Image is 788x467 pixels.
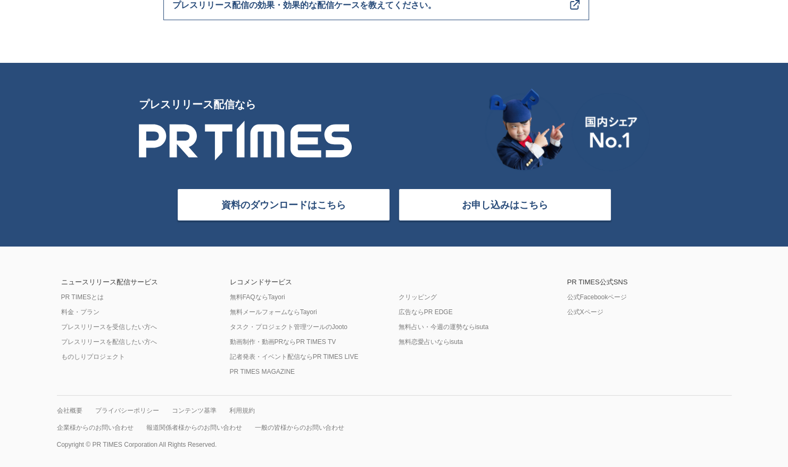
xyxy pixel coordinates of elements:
a: 料金・プラン [61,308,99,316]
a: プレスリリースを配信したい方へ [61,338,157,346]
a: 会社概要 [57,406,82,415]
img: PR TIMES [139,120,352,161]
p: Copyright © PR TIMES Corporation All Rights Reserved. [57,440,217,449]
p: プレスリリース配信なら [139,88,352,120]
a: クリッピング [399,293,437,301]
a: 一般の皆様からのお問い合わせ [255,423,344,432]
a: PR TIMESとは [61,293,104,301]
a: 動画制作・動画PRならPR TIMES TV [230,338,336,346]
a: 記者発表・イベント配信ならPR TIMES LIVE [230,353,359,361]
a: 資料のダウンロードはこちら [177,189,390,221]
img: 国内シェア No.1 [485,88,650,171]
a: 無料メールフォームならTayori [230,308,317,316]
div: PR TIMES公式SNS [567,278,628,286]
a: 公式Xページ [567,308,603,316]
a: 無料FAQならTayori [230,293,285,301]
a: プレスリリースを受信したい方へ [61,323,157,331]
a: 無料恋愛占いならisuta [399,338,463,346]
a: ものしりプロジェクト [61,353,125,361]
a: 利用規約 [229,406,255,415]
a: 企業様からのお問い合わせ [57,423,134,432]
a: タスク・プロジェクト管理ツールのJooto [230,323,347,331]
a: PR TIMES MAGAZINE [230,367,295,376]
div: レコメンドサービス [230,278,292,286]
a: 報道関係者様からのお問い合わせ [146,423,242,432]
div: ニュースリリース配信サービス [61,278,158,286]
a: 公式Facebookページ [567,293,627,301]
a: プライバシーポリシー [95,406,159,415]
a: 無料占い・今週の運勢ならisuta [399,323,488,331]
a: コンテンツ基準 [172,406,217,415]
a: 広告ならPR EDGE [399,308,453,316]
a: お申し込みはこちら [399,189,611,221]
